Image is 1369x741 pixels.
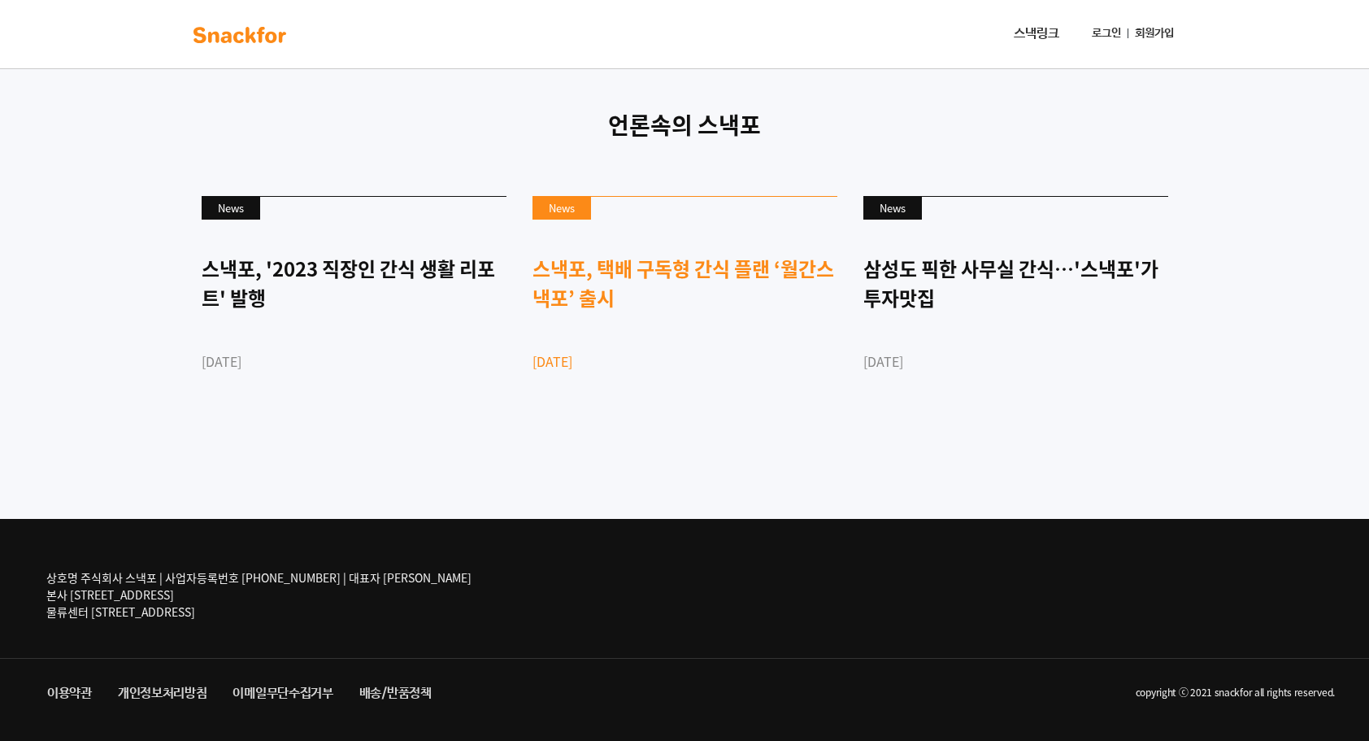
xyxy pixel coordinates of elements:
a: News 스낵포, '2023 직장인 간식 생활 리포트' 발행 [DATE] [202,196,506,428]
a: 배송/반품정책 [346,679,445,708]
a: 이메일무단수집거부 [219,679,346,708]
div: News [532,197,591,220]
a: News 삼성도 픽한 사무실 간식…'스낵포'가 투자맛집 [DATE] [863,196,1168,428]
a: 스낵링크 [1007,18,1066,50]
a: 로그인 [1085,19,1128,49]
div: 스낵포, 택배 구독형 간식 플랜 ‘월간스낵포’ 출시 [532,254,837,312]
div: 스낵포, '2023 직장인 간식 생활 리포트' 발행 [202,254,506,312]
img: background-main-color.svg [189,22,291,48]
div: 삼성도 픽한 사무실 간식…'스낵포'가 투자맛집 [863,254,1168,312]
a: News 스낵포, 택배 구독형 간식 플랜 ‘월간스낵포’ 출시 [DATE] [532,196,837,428]
p: 상호명 주식회사 스낵포 | 사업자등록번호 [PHONE_NUMBER] | 대표자 [PERSON_NAME] 본사 [STREET_ADDRESS] 물류센터 [STREET_ADDRESS] [46,569,472,621]
a: 개인정보처리방침 [105,679,220,708]
li: copyright ⓒ 2021 snackfor all rights reserved. [445,679,1335,708]
div: [DATE] [532,351,837,371]
div: News [863,197,922,220]
a: 이용약관 [34,679,105,708]
div: [DATE] [863,351,1168,371]
p: 언론속의 스낵포 [189,108,1180,142]
div: [DATE] [202,351,506,371]
div: News [202,197,260,220]
a: 회원가입 [1128,19,1180,49]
